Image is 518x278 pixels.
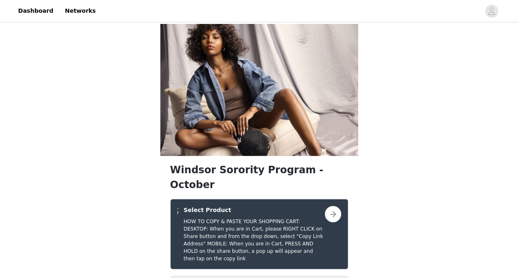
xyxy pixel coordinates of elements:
a: Dashboard [13,2,58,20]
h4: Select Product [183,206,324,214]
img: campaign image [160,24,358,156]
h5: HOW TO COPY & PASTE YOUR SHOPPING CART: DESKTOP: When you are in Cart, please RIGHT CLICK on Shar... [183,218,324,262]
div: Select Product [170,199,348,269]
h1: Windsor Sorority Program - October [170,163,348,192]
a: Networks [60,2,101,20]
div: avatar [488,5,495,18]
